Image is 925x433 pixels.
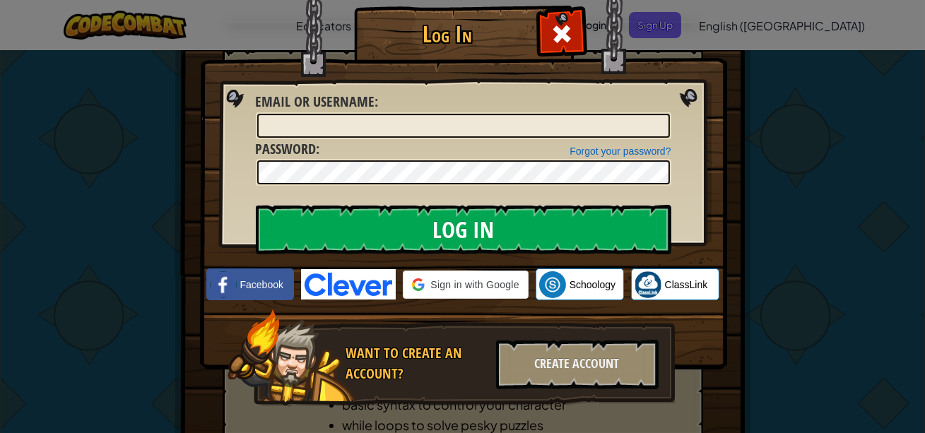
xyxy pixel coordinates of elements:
[570,278,615,292] span: Schoology
[240,278,283,292] span: Facebook
[496,340,659,389] div: Create Account
[403,271,528,299] div: Sign in with Google
[346,343,488,384] div: Want to create an account?
[256,139,320,160] label: :
[301,269,396,299] img: clever-logo-blue.png
[256,92,375,111] span: Email or Username
[256,139,317,158] span: Password
[210,271,237,298] img: facebook_small.png
[665,278,708,292] span: ClassLink
[256,92,379,112] label: :
[256,205,671,254] input: Log In
[539,271,566,298] img: schoology.png
[635,271,661,298] img: classlink-logo-small.png
[430,278,519,292] span: Sign in with Google
[570,146,671,157] a: Forgot your password?
[358,22,538,47] h1: Log In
